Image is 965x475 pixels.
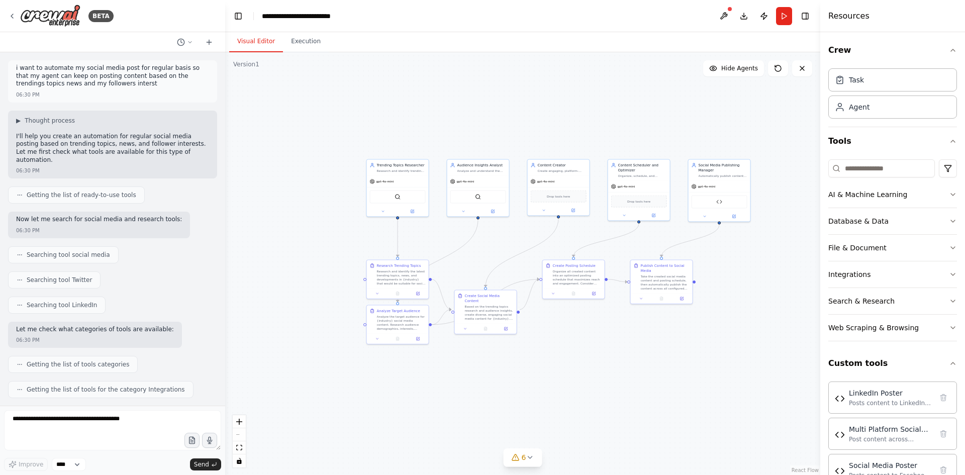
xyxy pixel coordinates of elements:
button: No output available [475,326,496,332]
span: Getting the list of tools categories [27,360,129,368]
div: Content Scheduler and OptimizerOrganize, schedule, and optimize the created content for maximum r... [608,159,670,221]
div: Posts content to LinkedIn personal profiles and company pages with support for text, images, arti... [849,399,932,407]
g: Edge from 957993d6-8749-4418-bc97-1a0667a46831 to 9b8850ff-703c-4494-b442-c847a4d9ef2c [395,220,480,302]
span: ▶ [16,117,21,125]
span: Hide Agents [721,64,758,72]
div: Analyze the target audience for {industry} social media content. Research audience demographics, ... [377,315,426,331]
div: React Flow controls [233,415,246,467]
span: gpt-4o-mini [698,184,716,188]
g: Edge from dfa61695-321f-490c-8d42-22b0edb63272 to 107a9896-ba26-4d50-a86a-8cd3620fb205 [571,224,641,257]
div: Research Trending TopicsResearch and identify the latest trending topics, news, and developments ... [366,260,429,300]
span: gpt-4o-mini [537,179,555,183]
div: 06:30 PM [16,167,40,174]
button: Hide left sidebar [231,9,245,23]
button: Tools [828,127,957,155]
p: I'll help you create an automation for regular social media posting based on trending topics, new... [16,133,209,164]
g: Edge from 107a9896-ba26-4d50-a86a-8cd3620fb205 to c8a65996-339a-4aa6-afe6-33797a13d254 [608,277,627,284]
button: Improve [4,458,48,471]
span: Drop tools here [547,194,570,199]
div: Crew [828,64,957,127]
button: Click to speak your automation idea [202,433,217,448]
g: Edge from 0a5ae912-7a53-4f2d-9ffd-8cf4c972383c to c8a65996-339a-4aa6-afe6-33797a13d254 [659,225,722,257]
button: Crew [828,36,957,64]
button: ▶Thought process [16,117,75,125]
button: Open in side panel [673,296,690,302]
span: Improve [19,460,43,468]
g: Edge from 8686df40-c1e8-401c-91ba-13849c180ad6 to 1d010a73-517d-4803-b49d-06641ad69d74 [432,277,451,312]
span: Drop tools here [627,199,650,204]
div: Create engaging, platform-optimized social media content based on trending topics and audience in... [538,169,587,173]
div: Audience Insights AnalystAnalyze and understand the target audience in {industry}, their interest... [447,159,510,217]
span: Getting the list of ready-to-use tools [27,191,136,199]
button: fit view [233,441,246,454]
p: i want to automate my social media post for regular basis so that my agent can keep on posting co... [16,64,209,88]
div: Content Creator [538,163,587,168]
div: Analyze and understand the target audience in {industry}, their interests, preferences, and engag... [457,169,506,173]
img: SerperDevTool [395,194,401,200]
img: Logo [20,5,80,27]
div: 06:30 PM [16,336,40,344]
button: Open in side panel [720,214,748,220]
div: Trending Topics Researcher [377,163,426,168]
div: AI & Machine Learning [828,189,907,200]
div: Organize, schedule, and optimize the created content for maximum reach and engagement across diff... [618,174,667,178]
div: Multi Platform Social Media Poster [849,424,932,434]
div: Analyze Target AudienceAnalyze the target audience for {industry} social media content. Research ... [366,305,429,345]
span: Getting the list of tools for the category Integrations [27,386,185,394]
p: Now let me search for social media and research tools: [16,216,182,224]
div: Post content across multiple social media platforms simultaneously with intelligent content adapt... [849,435,932,443]
div: Task [849,75,864,85]
div: 06:30 PM [16,227,40,234]
button: Open in side panel [398,209,427,215]
div: Research and identify the latest trending topics, news, and developments in {industry} that would... [377,269,426,286]
button: Open in side panel [639,213,668,219]
div: Research Trending Topics [377,263,421,268]
button: Web Scraping & Browsing [828,315,957,341]
div: Publish Content to Social Media [641,263,690,273]
span: gpt-4o-mini [457,179,474,183]
button: Execution [283,31,329,52]
span: gpt-4o-mini [618,184,635,188]
button: zoom in [233,415,246,428]
div: Integrations [828,269,871,279]
button: AI & Machine Learning [828,181,957,208]
div: Publish Content to Social MediaTake the created social media content and posting schedule, then a... [630,260,693,305]
button: Hide Agents [703,60,764,76]
button: File & Document [828,235,957,261]
div: Content CreatorCreate engaging, platform-optimized social media content based on trending topics ... [527,159,590,216]
div: Audience Insights Analyst [457,163,506,168]
button: Open in side panel [559,208,588,214]
button: Start a new chat [201,36,217,48]
div: Trending Topics ResearcherResearch and identify trending topics, news, and developments in {indus... [366,159,429,217]
div: Social Media Publishing ManagerAutomatically publish content across all social media platforms us... [688,159,751,222]
img: SerperDevTool [475,194,481,200]
div: Database & Data [828,216,889,226]
span: gpt-4o-mini [376,179,394,183]
p: Let me check what categories of tools are available: [16,326,174,334]
div: Create Posting Schedule [553,263,596,268]
g: Edge from 1d010a73-517d-4803-b49d-06641ad69d74 to 107a9896-ba26-4d50-a86a-8cd3620fb205 [520,277,539,312]
div: Social Media Poster [849,460,932,470]
div: BETA [88,10,114,22]
button: Open in side panel [585,291,602,297]
span: Searching tool social media [27,251,110,259]
a: React Flow attribution [792,467,819,473]
div: Take the created social media content and posting schedule, then automatically publish the conten... [641,274,690,291]
button: 6 [504,448,542,467]
button: Open in side panel [497,326,514,332]
g: Edge from 9b8850ff-703c-4494-b442-c847a4d9ef2c to 1d010a73-517d-4803-b49d-06641ad69d74 [432,307,451,327]
button: No output available [563,291,584,297]
div: Organize all created content into an optimized posting schedule that maximizes reach and engageme... [553,269,602,286]
div: Automatically publish content across all social media platforms using the created posting schedul... [699,174,747,178]
button: Open in side panel [409,336,426,342]
button: Switch to previous chat [173,36,197,48]
img: Multi Platform Social Media Poster [835,430,845,440]
nav: breadcrumb [262,11,331,21]
button: Open in side panel [478,209,507,215]
div: Based on the trending topics research and audience insights, create diverse, engaging social medi... [465,305,514,321]
div: Content Scheduler and Optimizer [618,163,667,173]
div: Search & Research [828,296,895,306]
div: Agent [849,102,870,112]
div: LinkedIn Poster [849,388,932,398]
div: Create Social Media ContentBased on the trending topics research and audience insights, create di... [454,290,517,335]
